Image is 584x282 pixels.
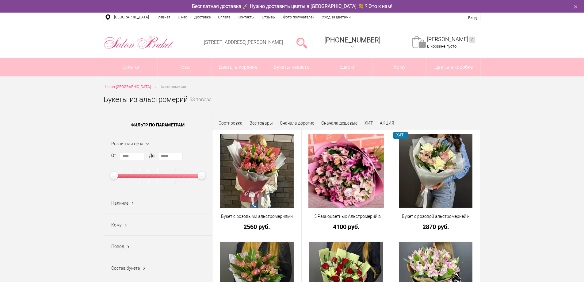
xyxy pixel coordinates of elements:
[468,15,477,20] a: Вход
[380,121,394,126] a: АКЦИЯ
[111,266,140,271] span: Состав букета
[158,58,211,76] a: Розы
[104,85,151,89] span: Цветы [GEOGRAPHIC_DATA]
[219,121,242,126] span: Сортировка
[104,58,158,76] a: Букеты
[399,134,472,208] img: Букет с розовой альстромерией и розами
[216,223,298,230] a: 2560 руб.
[191,13,214,22] a: Доставка
[111,153,116,159] label: От
[104,35,174,51] img: Цветы Нижний Новгород
[395,223,476,230] a: 2870 руб.
[149,153,155,159] label: До
[153,13,174,22] a: Главная
[319,58,373,76] a: Подарки
[204,39,283,45] a: [STREET_ADDRESS][PERSON_NAME]
[306,213,387,220] a: 15 Разноцветных Альстромерий в упаковке
[265,58,319,76] a: Букеты невесты
[365,121,373,126] a: ХИТ
[258,13,279,22] a: Отзывы
[216,213,298,220] a: Букет с розовыми альстромериями
[393,132,408,138] span: ХИТ!
[234,13,258,22] a: Контакты
[104,84,151,90] a: Цветы [GEOGRAPHIC_DATA]
[324,36,380,44] div: [PHONE_NUMBER]
[318,13,354,22] a: Уход за цветами
[306,223,387,230] a: 4100 руб.
[104,117,212,133] span: Фильтр по параметрам
[111,222,122,227] span: Кому
[161,85,186,89] span: Альстромерии
[174,13,191,22] a: О нас
[110,13,153,22] a: [GEOGRAPHIC_DATA]
[111,141,143,146] span: Розничная цена
[321,121,357,126] a: Сначала дешевые
[280,121,314,126] a: Сначала дорогие
[427,44,456,48] span: В корзине пусто
[104,94,188,105] h1: Букеты из альстромерий
[111,244,124,249] span: Повод
[308,134,384,208] img: 15 Разноцветных Альстромерий в упаковке
[212,58,265,76] a: Цветы в корзине
[427,58,480,76] a: Цветы в коробке
[250,121,273,126] a: Все товары
[111,201,128,206] span: Наличие
[189,98,212,112] small: 53 товара
[220,134,294,208] img: Букет с розовыми альстромериями
[214,13,234,22] a: Оплата
[373,58,426,76] span: Кому
[395,213,476,220] a: Букет с розовой альстромерией и розами
[321,34,384,52] a: [PHONE_NUMBER]
[427,36,475,43] a: [PERSON_NAME]
[279,13,318,22] a: Фото получателей
[99,3,485,10] div: Бесплатная доставка 🚀 Нужно доставить цветы в [GEOGRAPHIC_DATA] 💐 ? Это к нам!
[469,37,475,43] ins: 0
